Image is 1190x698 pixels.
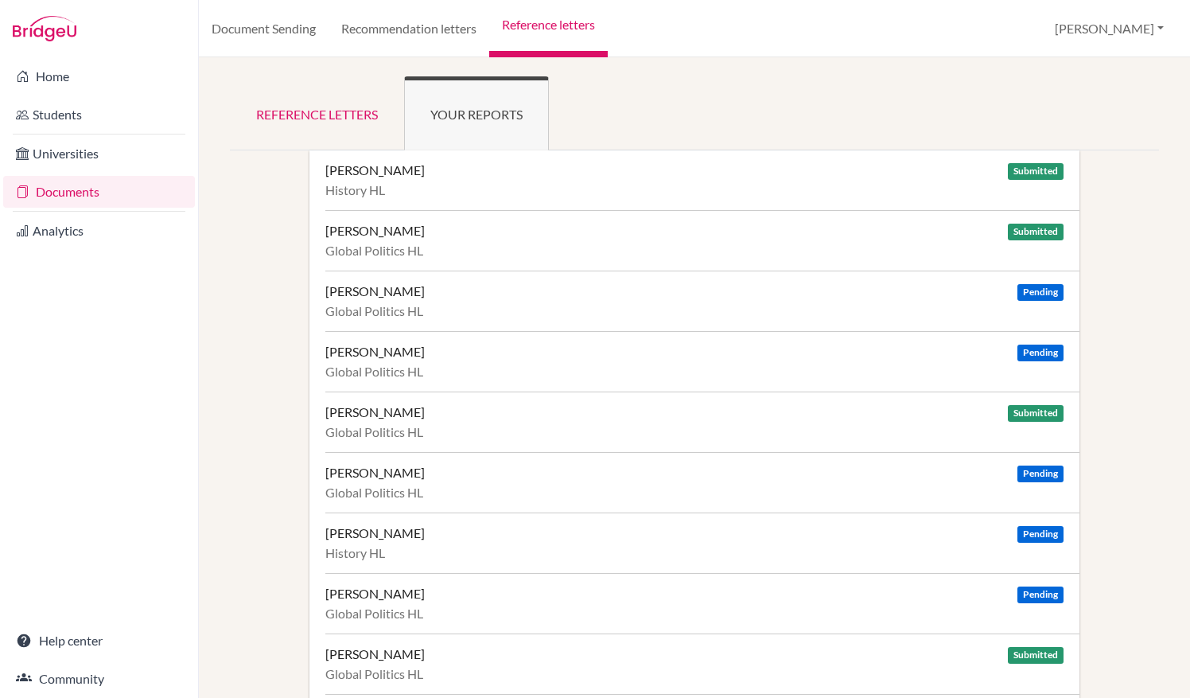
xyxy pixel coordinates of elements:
[325,424,1064,440] div: Global Politics HL
[325,283,425,299] div: [PERSON_NAME]
[325,182,1064,198] div: History HL
[325,150,1079,210] a: [PERSON_NAME] Submitted History HL
[325,666,1064,682] div: Global Politics HL
[325,364,1064,380] div: Global Politics HL
[325,210,1079,271] a: [PERSON_NAME] Submitted Global Politics HL
[325,271,1079,331] a: [PERSON_NAME] Pending Global Politics HL
[1048,14,1171,44] button: [PERSON_NAME]
[325,513,1079,573] a: [PERSON_NAME] Pending History HL
[1017,526,1064,543] span: Pending
[325,331,1079,392] a: [PERSON_NAME] Pending Global Politics HL
[13,16,76,41] img: Bridge-U
[325,243,1064,259] div: Global Politics HL
[1017,466,1064,482] span: Pending
[3,138,195,170] a: Universities
[325,344,425,360] div: [PERSON_NAME]
[1017,345,1064,361] span: Pending
[325,162,425,178] div: [PERSON_NAME]
[404,76,549,150] a: Your reports
[325,392,1079,452] a: [PERSON_NAME] Submitted Global Politics HL
[1017,587,1064,603] span: Pending
[325,223,425,239] div: [PERSON_NAME]
[325,573,1079,634] a: [PERSON_NAME] Pending Global Politics HL
[325,525,425,541] div: [PERSON_NAME]
[3,625,195,657] a: Help center
[3,663,195,695] a: Community
[1008,224,1064,240] span: Submitted
[3,215,195,247] a: Analytics
[325,465,425,481] div: [PERSON_NAME]
[1017,284,1064,301] span: Pending
[325,485,1064,501] div: Global Politics HL
[3,99,195,131] a: Students
[1008,647,1064,664] span: Submitted
[325,606,1064,622] div: Global Politics HL
[325,646,425,662] div: [PERSON_NAME]
[3,60,195,92] a: Home
[3,176,195,208] a: Documents
[230,76,404,150] a: Reference letters
[325,634,1079,694] a: [PERSON_NAME] Submitted Global Politics HL
[325,586,425,602] div: [PERSON_NAME]
[1008,405,1064,422] span: Submitted
[325,545,1064,561] div: History HL
[325,404,425,420] div: [PERSON_NAME]
[325,452,1079,513] a: [PERSON_NAME] Pending Global Politics HL
[325,303,1064,319] div: Global Politics HL
[1008,163,1064,180] span: Submitted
